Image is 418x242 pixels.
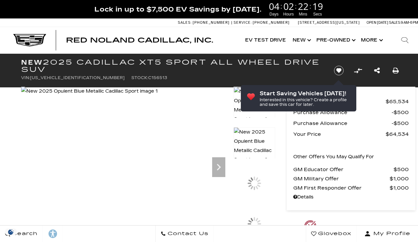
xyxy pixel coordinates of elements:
span: : [295,1,297,11]
span: : [280,1,282,11]
span: Red Noland Cadillac, Inc. [66,36,213,44]
strong: New [21,58,43,66]
span: Sales: [178,20,192,25]
span: Sales: [389,20,401,25]
span: [PHONE_NUMBER] [193,20,230,25]
a: GM First Responder Offer $1,000 [293,183,409,193]
img: Cadillac Dark Logo with Cadillac White Text [13,34,46,46]
a: Contact Us [155,226,214,242]
span: Purchase Allowance [293,119,392,128]
span: MSRP [293,97,386,106]
span: C156513 [148,76,167,80]
span: Secs [311,11,324,17]
a: Close [407,3,415,11]
h1: 2025 Cadillac XT5 Sport All Wheel Drive SUV [21,59,323,73]
a: Your Price $64,534 [293,130,409,139]
section: Click to Open Cookie Consent Modal [3,228,18,235]
p: Other Offers You May Qualify For [293,152,374,162]
div: (13) Photos [26,222,67,237]
span: $1,000 [390,174,409,183]
button: Save vehicle [332,65,346,76]
a: MSRP $65,534 [293,97,409,106]
span: 02 [282,2,295,11]
span: Open [DATE] [367,20,388,25]
span: Hours [282,11,295,17]
a: GM Military Offer $1,000 [293,174,409,183]
a: GM Educator Offer $500 [293,165,409,174]
a: Pre-Owned [313,27,358,53]
img: New 2025 Opulent Blue Metallic Cadillac Sport image 1 [21,87,158,96]
img: New 2025 Opulent Blue Metallic Cadillac Sport image 2 [234,127,275,165]
a: EV Test Drive [242,27,289,53]
span: 04 [268,2,280,11]
button: Compare vehicle [353,66,363,76]
span: $64,534 [386,130,409,139]
a: Details [293,193,409,202]
span: 22 [297,2,309,11]
span: VIN: [21,76,30,80]
span: $500 [392,119,409,128]
span: $500 [392,108,409,117]
a: New [289,27,313,53]
span: Search [10,229,38,238]
span: : [309,1,311,11]
span: [PHONE_NUMBER] [253,20,290,25]
span: $65,534 [386,97,409,106]
div: Next [212,157,225,177]
a: Print this New 2025 Cadillac XT5 Sport All Wheel Drive SUV [393,66,399,75]
a: Purchase Allowance $500 [293,108,409,117]
a: Share this New 2025 Cadillac XT5 Sport All Wheel Drive SUV [374,66,380,75]
span: $500 [394,165,409,174]
span: 9 AM-6 PM [401,20,418,25]
img: Opt-Out Icon [3,228,18,235]
span: GM Military Offer [293,174,390,183]
span: 19 [311,2,324,11]
button: Open user profile menu [357,226,418,242]
span: Your Price [293,130,386,139]
a: Glovebox [306,226,357,242]
span: Days [268,11,280,17]
span: Lock in up to $7,500 EV Savings by [DATE]. [94,5,261,14]
span: Glovebox [316,229,351,238]
span: Stock: [131,76,148,80]
a: Red Noland Cadillac, Inc. [66,37,213,44]
span: GM First Responder Offer [293,183,390,193]
span: [US_VEHICLE_IDENTIFICATION_NUMBER] [30,76,125,80]
a: [STREET_ADDRESS][US_STATE] [298,20,360,25]
span: Purchase Allowance [293,108,392,117]
span: Contact Us [166,229,209,238]
img: New 2025 Opulent Blue Metallic Cadillac Sport image 1 [234,87,275,124]
span: GM Educator Offer [293,165,394,174]
span: Service: [234,20,252,25]
span: My Profile [371,229,410,238]
button: More [358,27,385,53]
a: Purchase Allowance $500 [293,119,409,128]
a: Service: [PHONE_NUMBER] [231,21,291,24]
a: Sales: [PHONE_NUMBER] [178,21,231,24]
span: Mins [297,11,309,17]
span: $1,000 [390,183,409,193]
